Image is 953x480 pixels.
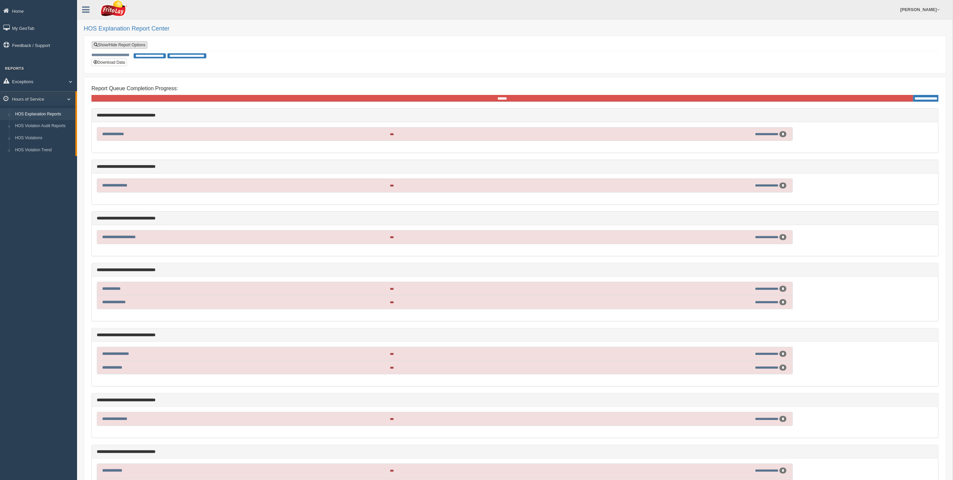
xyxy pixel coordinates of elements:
[91,59,127,66] button: Download Data
[12,144,75,156] a: HOS Violation Trend
[12,120,75,132] a: HOS Violation Audit Reports
[12,132,75,144] a: HOS Violations
[84,25,946,32] h2: HOS Explanation Report Center
[91,86,939,92] h4: Report Queue Completion Progress:
[12,108,75,120] a: HOS Explanation Reports
[92,41,147,49] a: Show/Hide Report Options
